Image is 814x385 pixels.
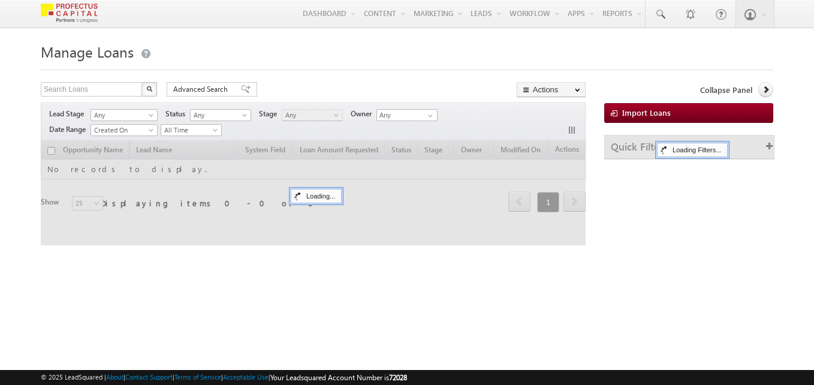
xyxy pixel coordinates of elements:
a: Show All Items [421,110,436,122]
span: Collapse Panel [700,85,752,95]
span: Created On [91,125,153,136]
span: Advanced Search [173,84,231,95]
img: Search [146,86,152,92]
a: Contact Support [125,373,173,381]
span: Stage [259,109,282,119]
a: Any [91,109,158,121]
a: Any [190,109,251,121]
span: © 2025 LeadSquared | | | | | [41,372,407,383]
span: Import Loans [622,107,671,118]
span: Any [91,110,153,121]
span: Owner [351,109,376,119]
span: Date Range [49,124,91,135]
span: Any [282,110,339,121]
input: Type to Search [376,109,438,121]
span: Your Leadsquared Account Number is [270,373,407,382]
a: Terms of Service [174,373,221,381]
span: 72028 [389,373,407,382]
div: Loading... [291,189,342,203]
a: About [106,373,123,381]
a: Any [282,109,343,121]
a: Created On [91,124,158,136]
a: All Time [161,124,222,136]
span: Lead Stage [49,109,89,119]
img: Custom Logo [41,3,98,24]
span: Any [191,110,248,121]
div: Loading Filters... [657,143,728,157]
span: Status [165,109,190,119]
span: Manage Loans [41,42,134,61]
a: Acceptable Use [223,373,269,381]
button: Actions [517,82,586,97]
span: All Time [161,125,218,136]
